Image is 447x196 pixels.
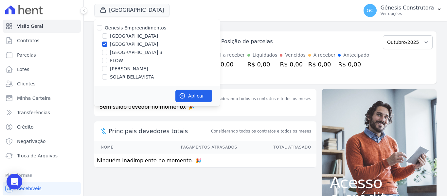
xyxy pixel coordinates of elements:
span: Minha Carteira [17,95,51,101]
a: Clientes [3,77,81,90]
a: Visão Geral [3,20,81,33]
th: Pagamentos Atrasados [134,141,237,154]
span: Troca de Arquivos [17,152,58,159]
label: [GEOGRAPHIC_DATA] 3 [110,49,163,56]
div: R$ 0,00 [280,60,305,69]
div: Total a receber [211,52,245,59]
a: Lotes [3,63,81,76]
a: Parcelas [3,48,81,62]
div: A receber [313,52,336,59]
button: GC Gênesis Construtora Ver opções [358,1,447,20]
span: Lotes [17,66,29,73]
label: FLOW [110,57,123,64]
span: Acesso [330,175,429,190]
div: Considerando todos os contratos e todos os meses [211,96,311,102]
td: Ninguém inadimplente no momento. 🎉 [94,154,316,168]
span: Considerando todos os contratos e todos os meses [211,128,311,134]
a: Minha Carteira [3,92,81,105]
div: Vencidos [285,52,305,59]
div: R$ 0,00 [308,60,336,69]
span: Parcelas [17,52,36,58]
label: [PERSON_NAME] [110,65,148,72]
div: R$ 0,00 [338,60,369,69]
a: Crédito [3,120,81,134]
a: Recebíveis [3,182,81,195]
span: Principais devedores totais [109,127,210,135]
div: Antecipado [343,52,369,59]
div: Liquidados [253,52,277,59]
span: GC [367,8,373,13]
p: Gênesis Construtora [381,5,434,11]
label: [GEOGRAPHIC_DATA] [110,33,158,40]
div: Open Intercom Messenger [7,174,22,189]
span: Contratos [17,37,39,44]
a: Troca de Arquivos [3,149,81,162]
span: Clientes [17,80,35,87]
div: Posição de parcelas [221,38,273,45]
span: Negativação [17,138,46,145]
a: Contratos [3,34,81,47]
span: Recebíveis [17,185,42,192]
span: Transferências [17,109,50,116]
label: Genesis Empreendimentos [105,25,166,30]
span: Crédito [17,124,34,130]
span: Visão Geral [17,23,43,29]
button: Aplicar [175,90,212,102]
th: Total Atrasado [238,141,316,154]
th: Nome [94,141,134,154]
button: [GEOGRAPHIC_DATA] [94,4,170,16]
div: Plataformas [5,171,78,179]
div: R$ 0,00 [211,60,245,69]
p: Ver opções [381,11,434,16]
p: Sem saldo devedor no momento. 🎉 [94,103,316,116]
label: [GEOGRAPHIC_DATA] [110,41,158,48]
a: Transferências [3,106,81,119]
a: Negativação [3,135,81,148]
label: SOLAR BELLAVISTA [110,74,154,80]
div: R$ 0,00 [247,60,277,69]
